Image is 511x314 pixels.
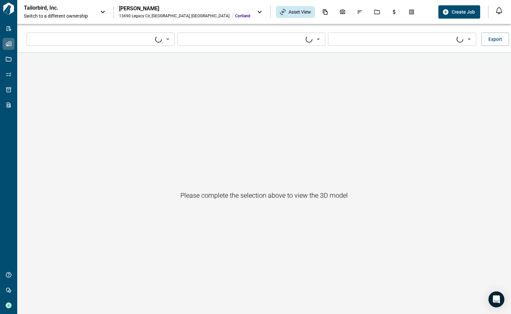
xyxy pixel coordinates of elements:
span: Cortland [235,13,250,19]
span: Asset View [288,9,311,15]
button: Export [481,33,509,46]
div: Jobs [370,6,384,18]
div: [PERSON_NAME] [119,5,250,12]
div: Takeoff Center [405,6,418,18]
p: Tailorbird, Inc. [24,5,84,11]
div: Photos [336,6,350,18]
div: Open Intercom Messenger [488,291,504,307]
button: Open notification feed [494,5,504,16]
button: Open [465,35,474,44]
div: Issues & Info [353,6,367,18]
div: Budgets [387,6,401,18]
button: Open [163,35,172,44]
div: Documents [318,6,332,18]
span: Switch to a different ownership [24,13,94,19]
button: Open [314,35,323,44]
h6: Please complete the selection above to view the 3D model [180,190,348,201]
div: 13690 Legacy Cir , [GEOGRAPHIC_DATA] , [GEOGRAPHIC_DATA] [119,13,229,19]
span: Create Job [452,9,475,15]
button: Create Job [438,5,480,19]
span: Export [488,36,502,43]
div: Asset View [276,6,315,18]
